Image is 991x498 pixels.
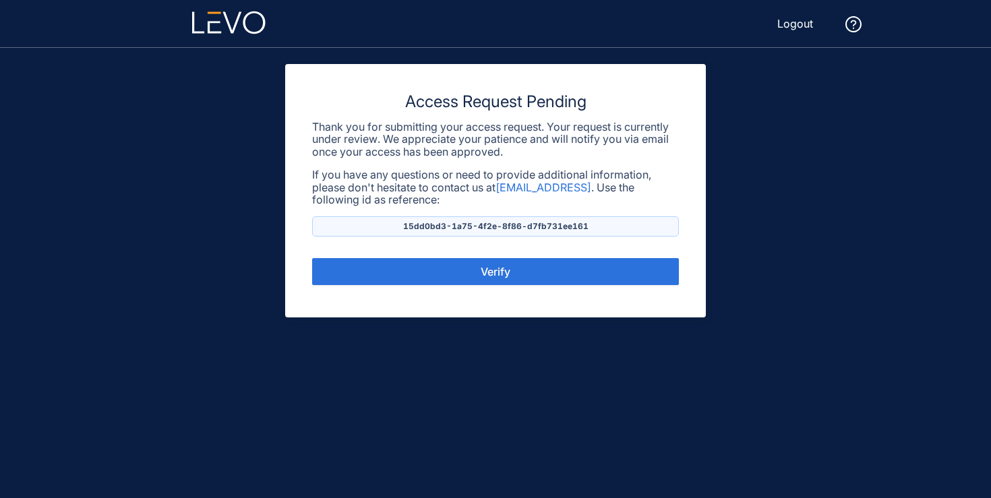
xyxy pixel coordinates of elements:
[767,13,824,34] button: Logout
[481,266,510,278] span: Verify
[312,216,679,237] p: 15dd0bd3-1a75-4f2e-8f86-d7fb731ee161
[312,91,679,113] h3: Access Request Pending
[312,258,679,285] button: Verify
[495,181,591,194] a: [EMAIL_ADDRESS]
[777,18,813,30] span: Logout
[312,168,679,206] p: If you have any questions or need to provide additional information, please don't hesitate to con...
[312,121,679,158] p: Thank you for submitting your access request. Your request is currently under review. We apprecia...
